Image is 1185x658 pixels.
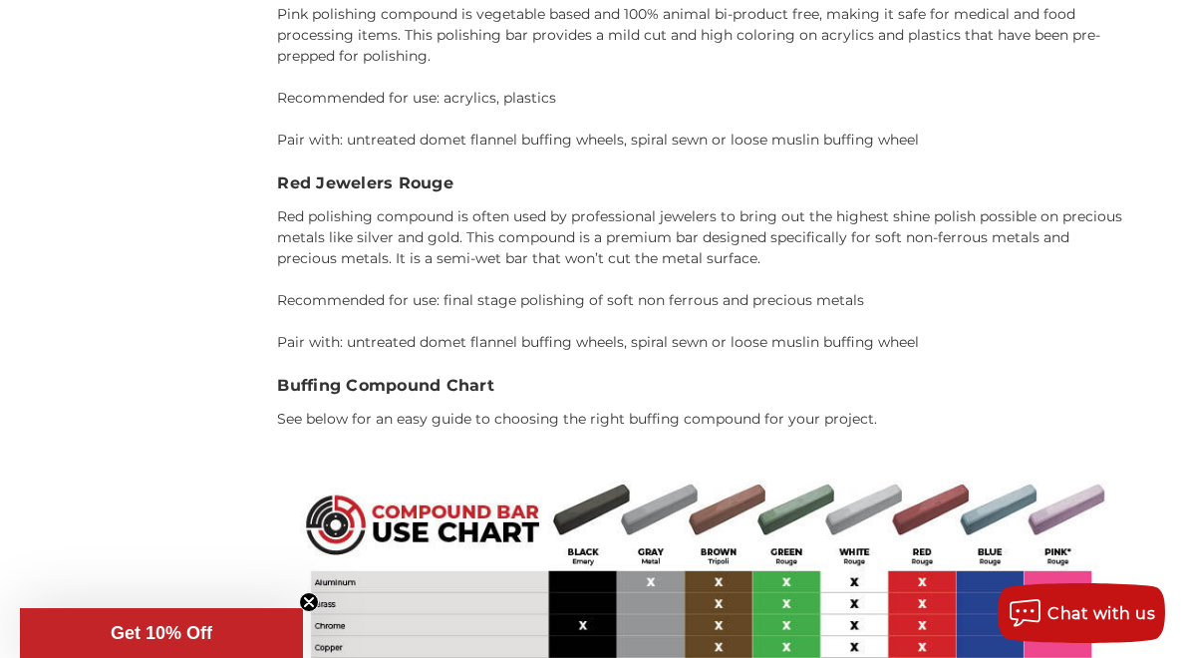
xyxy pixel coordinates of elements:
div: Get 10% OffClose teaser [20,608,303,658]
p: Pair with: untreated domet flannel buffing wheels, spiral sewn or loose muslin buffing wheel [277,332,1125,353]
button: Close teaser [299,592,319,612]
h3: Buffing Compound Chart [277,374,1125,398]
h3: Red Jewelers Rouge [277,171,1125,195]
p: See below for an easy guide to choosing the right buffing compound for your project. [277,409,1125,430]
span: Chat with us [1047,604,1155,623]
p: Red polishing compound is often used by professional jewelers to bring out the highest shine poli... [277,206,1125,269]
p: Pair with: untreated domet flannel buffing wheels, spiral sewn or loose muslin buffing wheel [277,130,1125,151]
button: Chat with us [998,583,1165,643]
p: Recommended for use: final stage polishing of soft non ferrous and precious metals [277,290,1125,311]
p: Recommended for use: acrylics, plastics [277,88,1125,109]
span: Get 10% Off [111,623,212,643]
p: Pink polishing compound is vegetable based and 100% animal bi-product free, making it safe for me... [277,4,1125,67]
